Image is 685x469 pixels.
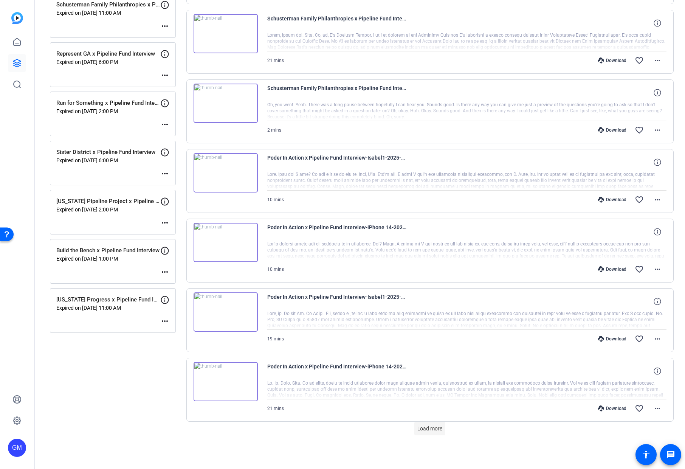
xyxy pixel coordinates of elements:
span: Schusterman Family Philanthropies x Pipeline Fund Interview-iPhone 15 Pro Max-2025-09-05-10-07-46... [267,14,407,32]
p: [US_STATE] Progress x Pipeline Fund Interview [56,295,160,304]
img: thumb-nail [194,14,258,53]
button: Load more [414,422,445,435]
mat-icon: favorite_border [635,404,644,413]
span: Load more [417,425,442,433]
div: Download [594,405,630,412]
mat-icon: more_horiz [160,120,169,129]
mat-icon: accessibility [642,450,651,459]
mat-icon: favorite_border [635,126,644,135]
span: Poder In Action x Pipeline Fund Interview-iPhone 14-2025-09-04-19-29-57-685-0 [267,223,407,241]
img: blue-gradient.svg [11,12,23,24]
mat-icon: favorite_border [635,195,644,204]
mat-icon: more_horiz [653,404,662,413]
mat-icon: more_horiz [160,71,169,80]
span: 19 mins [267,336,284,342]
span: 21 mins [267,58,284,63]
p: Represent GA x Pipeline Fund Interview [56,50,160,58]
mat-icon: favorite_border [635,334,644,343]
mat-icon: more_horiz [653,334,662,343]
img: thumb-nail [194,292,258,332]
mat-icon: more_horiz [160,22,169,31]
div: Download [594,197,630,203]
mat-icon: more_horiz [653,56,662,65]
p: Build the Bench x Pipeline Fund Interview [56,246,160,255]
p: Expired on [DATE] 2:00 PM [56,108,160,114]
mat-icon: more_horiz [160,218,169,227]
div: Download [594,336,630,342]
p: Expired on [DATE] 11:00 AM [56,10,160,16]
div: GM [8,439,26,457]
mat-icon: more_horiz [160,267,169,276]
div: Download [594,266,630,272]
p: Run for Something x Pipeline Fund Interview [56,99,160,107]
p: Sister District x Pipeline Fund Interview [56,148,160,157]
span: Poder In Action x Pipeline Fund Interview-Isabel1-2025-09-04-19-29-57-685-1 [267,153,407,171]
p: Expired on [DATE] 6:00 PM [56,59,160,65]
mat-icon: more_horiz [160,317,169,326]
p: [US_STATE] Pipeline Project x Pipeline Fund Interview [56,197,160,206]
span: Poder In Action x Pipeline Fund Interview-iPhone 14-2025-09-04-19-08-54-265-0 [267,362,407,380]
span: 2 mins [267,127,281,133]
span: 10 mins [267,267,284,272]
mat-icon: more_horiz [160,169,169,178]
img: thumb-nail [194,223,258,262]
p: Expired on [DATE] 2:00 PM [56,207,160,213]
div: Download [594,57,630,64]
span: 21 mins [267,406,284,411]
span: Poder In Action x Pipeline Fund Interview-Isabel1-2025-09-04-19-08-54-265-1 [267,292,407,311]
img: thumb-nail [194,84,258,123]
span: 10 mins [267,197,284,202]
mat-icon: more_horiz [653,265,662,274]
mat-icon: favorite_border [635,265,644,274]
p: Expired on [DATE] 11:00 AM [56,305,160,311]
mat-icon: more_horiz [653,126,662,135]
p: Expired on [DATE] 1:00 PM [56,256,160,262]
mat-icon: favorite_border [635,56,644,65]
p: Expired on [DATE] 6:00 PM [56,157,160,163]
mat-icon: more_horiz [653,195,662,204]
span: Schusterman Family Philanthropies x Pipeline Fund Interview-iPhone 15 Pro Max-2025-09-05-10-04-16... [267,84,407,102]
img: thumb-nail [194,362,258,401]
img: thumb-nail [194,153,258,193]
p: Schusterman Family Philanthropies x Pipeline Fund Interview [56,0,160,9]
div: Download [594,127,630,133]
mat-icon: message [666,450,675,459]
